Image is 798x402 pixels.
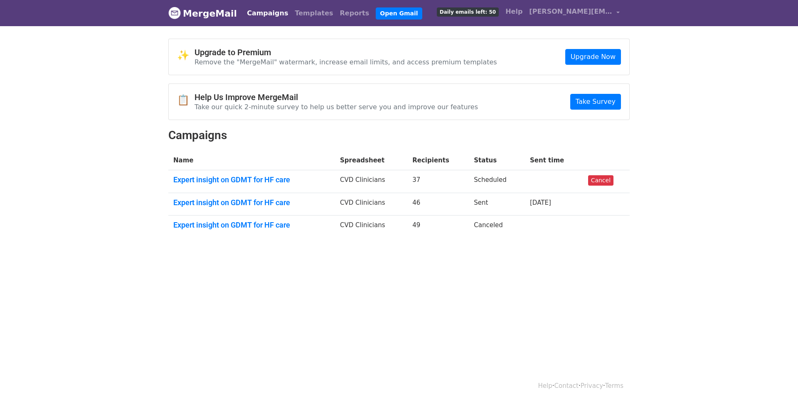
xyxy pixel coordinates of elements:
[335,151,407,170] th: Spreadsheet
[469,216,525,238] td: Canceled
[469,193,525,216] td: Sent
[177,94,195,106] span: 📋
[335,216,407,238] td: CVD Clinicians
[168,128,630,142] h2: Campaigns
[195,92,478,102] h4: Help Us Improve MergeMail
[529,7,612,17] span: [PERSON_NAME][EMAIL_ADDRESS][PERSON_NAME][DOMAIN_NAME]
[335,170,407,193] td: CVD Clinicians
[588,175,613,186] a: Cancel
[376,7,422,20] a: Open Gmail
[526,3,623,23] a: [PERSON_NAME][EMAIL_ADDRESS][PERSON_NAME][DOMAIN_NAME]
[291,5,336,22] a: Templates
[407,170,469,193] td: 37
[335,193,407,216] td: CVD Clinicians
[502,3,526,20] a: Help
[581,382,603,390] a: Privacy
[525,151,583,170] th: Sent time
[177,49,195,61] span: ✨
[195,58,497,66] p: Remove the "MergeMail" watermark, increase email limits, and access premium templates
[570,94,621,110] a: Take Survey
[407,151,469,170] th: Recipients
[168,7,181,19] img: MergeMail logo
[433,3,502,20] a: Daily emails left: 50
[337,5,373,22] a: Reports
[605,382,623,390] a: Terms
[565,49,621,65] a: Upgrade Now
[554,382,579,390] a: Contact
[244,5,291,22] a: Campaigns
[407,216,469,238] td: 49
[469,151,525,170] th: Status
[195,47,497,57] h4: Upgrade to Premium
[168,151,335,170] th: Name
[469,170,525,193] td: Scheduled
[168,5,237,22] a: MergeMail
[173,221,330,230] a: Expert insight on GDMT for HF care
[173,198,330,207] a: Expert insight on GDMT for HF care
[538,382,552,390] a: Help
[195,103,478,111] p: Take our quick 2-minute survey to help us better serve you and improve our features
[173,175,330,184] a: Expert insight on GDMT for HF care
[530,199,551,206] a: [DATE]
[407,193,469,216] td: 46
[437,7,499,17] span: Daily emails left: 50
